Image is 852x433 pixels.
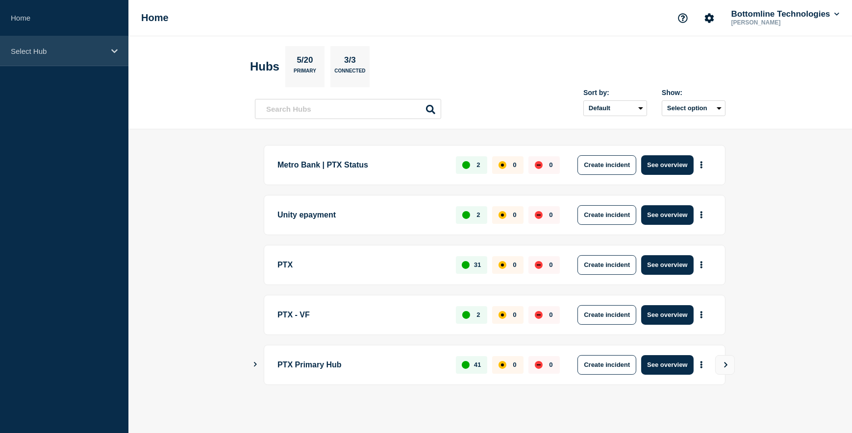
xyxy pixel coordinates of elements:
p: 0 [513,211,516,218]
h1: Home [141,12,169,24]
button: See overview [641,205,693,225]
p: Metro Bank | PTX Status [277,155,445,175]
p: PTX [277,255,445,275]
p: PTX Primary Hub [277,355,445,375]
div: up [462,311,470,319]
input: Search Hubs [255,99,441,119]
div: down [535,211,543,219]
p: 0 [549,161,552,168]
button: Account settings [699,8,720,28]
h2: Hubs [250,60,279,73]
p: 0 [513,161,516,168]
button: Create incident [577,155,636,175]
div: down [535,361,543,369]
button: More actions [695,256,708,274]
button: Create incident [577,355,636,375]
p: 2 [476,211,480,218]
button: Select option [662,100,726,116]
p: 0 [549,261,552,268]
div: Show: [662,89,726,96]
button: More actions [695,356,708,374]
button: See overview [641,305,693,325]
button: View [715,355,735,375]
div: down [535,311,543,319]
p: 0 [513,261,516,268]
p: 0 [549,311,552,318]
button: Show Connected Hubs [253,361,258,368]
p: Select Hub [11,47,105,55]
div: up [462,161,470,169]
p: 2 [476,161,480,168]
button: More actions [695,306,708,324]
button: Create incident [577,255,636,275]
p: 3/3 [341,55,360,68]
div: affected [499,261,506,269]
p: Connected [334,68,365,78]
p: Unity epayment [277,205,445,225]
button: Bottomline Technologies [729,9,841,19]
div: affected [499,311,506,319]
select: Sort by [583,100,647,116]
div: up [462,361,470,369]
p: 0 [513,311,516,318]
div: down [535,161,543,169]
p: Primary [294,68,316,78]
p: 5/20 [293,55,317,68]
div: Sort by: [583,89,647,96]
p: [PERSON_NAME] [729,19,831,26]
p: 2 [476,311,480,318]
div: down [535,261,543,269]
p: 31 [474,261,481,268]
button: More actions [695,206,708,224]
button: See overview [641,155,693,175]
div: affected [499,211,506,219]
p: 0 [549,211,552,218]
button: Create incident [577,205,636,225]
div: up [462,211,470,219]
button: Create incident [577,305,636,325]
button: See overview [641,255,693,275]
p: 0 [549,361,552,368]
p: 41 [474,361,481,368]
p: 0 [513,361,516,368]
div: up [462,261,470,269]
p: PTX - VF [277,305,445,325]
button: See overview [641,355,693,375]
button: Support [673,8,693,28]
div: affected [499,161,506,169]
div: affected [499,361,506,369]
button: More actions [695,156,708,174]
